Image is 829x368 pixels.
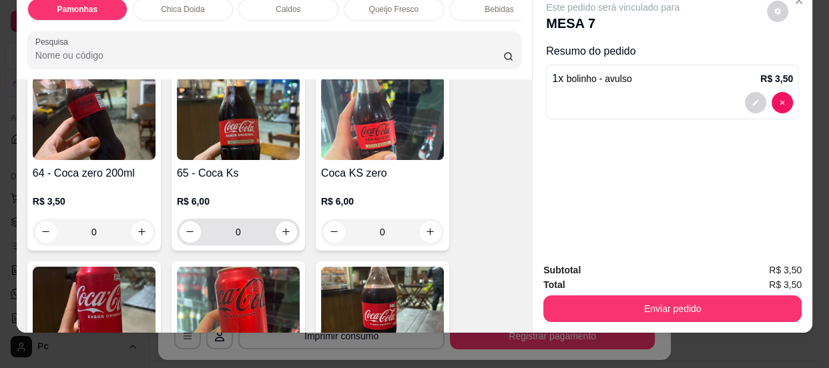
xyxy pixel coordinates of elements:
[177,267,300,350] img: product-image
[57,4,98,15] p: Pamonhas
[35,221,57,243] button: decrease-product-quantity
[760,72,793,85] p: R$ 3,50
[161,4,204,15] p: Chica Doida
[33,77,156,160] img: product-image
[546,1,679,14] p: Este pedido será vinculado para
[420,221,441,243] button: increase-product-quantity
[177,165,300,181] h4: 65 - Coca Ks
[767,1,788,22] button: decrease-product-quantity
[745,92,766,113] button: decrease-product-quantity
[772,92,793,113] button: decrease-product-quantity
[368,4,419,15] p: Queijo Fresco
[769,263,802,277] span: R$ 3,50
[276,221,297,243] button: increase-product-quantity
[546,14,679,33] p: MESA 7
[543,279,565,290] strong: Total
[543,295,802,322] button: Enviar pedido
[485,4,513,15] p: Bebidas
[35,49,503,62] input: Pesquisa
[552,71,631,87] p: 1 x
[543,265,581,275] strong: Subtotal
[321,165,444,181] h4: Coca KS zero
[35,36,73,47] label: Pesquisa
[33,267,156,350] img: product-image
[321,267,444,350] img: product-image
[567,73,632,84] span: bolinho - avulso
[131,221,153,243] button: increase-product-quantity
[324,221,345,243] button: decrease-product-quantity
[177,195,300,208] p: R$ 6,00
[33,195,156,208] p: R$ 3,50
[321,77,444,160] img: product-image
[769,277,802,292] span: R$ 3,50
[177,77,300,160] img: product-image
[276,4,300,15] p: Caldos
[546,43,799,59] p: Resumo do pedido
[180,221,201,243] button: decrease-product-quantity
[33,165,156,181] h4: 64 - Coca zero 200ml
[321,195,444,208] p: R$ 6,00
